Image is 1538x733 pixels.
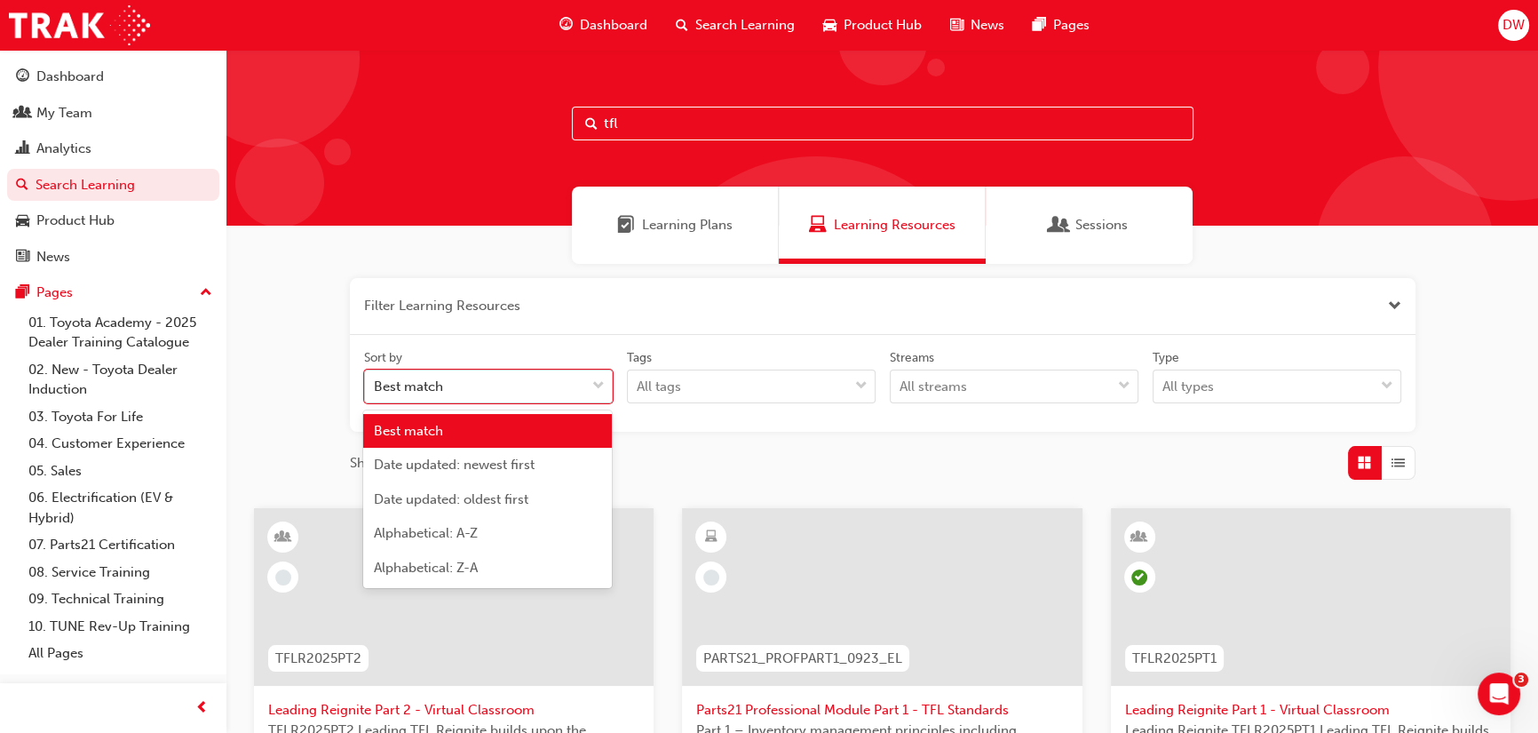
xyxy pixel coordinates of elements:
span: Parts21 Professional Module Part 1 - TFL Standards [696,700,1067,721]
span: Search [585,114,598,134]
a: guage-iconDashboard [545,7,662,44]
span: News [971,15,1004,36]
span: Alphabetical: A-Z [374,525,478,541]
span: pages-icon [1033,14,1046,36]
span: guage-icon [16,69,29,85]
span: Date updated: oldest first [374,491,528,507]
button: Close the filter [1388,296,1401,316]
span: Grid [1358,453,1371,474]
span: car-icon [16,213,29,229]
span: Search Learning [695,15,795,36]
a: 06. Electrification (EV & Hybrid) [21,484,219,531]
a: SessionsSessions [986,187,1193,264]
span: prev-icon [195,697,209,720]
a: 10. TUNE Rev-Up Training [21,613,219,641]
a: 01. Toyota Academy - 2025 Dealer Training Catalogue [21,309,219,356]
span: down-icon [855,375,868,398]
span: TFLR2025PT1 [1132,649,1217,669]
div: All types [1162,377,1214,397]
span: pages-icon [16,285,29,301]
span: Alphabetical: Z-A [374,560,478,576]
span: news-icon [16,250,29,266]
div: Product Hub [36,211,115,231]
button: DW [1498,10,1529,41]
span: Date updated: newest first [374,457,535,473]
label: tagOptions [627,349,876,404]
span: Sessions [1050,215,1068,235]
span: news-icon [950,14,963,36]
span: List [1391,453,1405,474]
span: Best match [374,423,443,439]
span: chart-icon [16,141,29,157]
span: learningResourceType_ELEARNING-icon [705,526,717,549]
div: Pages [36,283,73,303]
span: TFLR2025PT2 [275,649,361,669]
span: Pages [1053,15,1090,36]
a: 03. Toyota For Life [21,403,219,431]
div: All tags [637,377,681,397]
span: learningRecordVerb_NONE-icon [703,570,719,586]
a: Analytics [7,132,219,165]
a: News [7,241,219,274]
div: Analytics [36,139,91,159]
span: Leading Reignite Part 2 - Virtual Classroom [268,700,639,721]
span: down-icon [1381,375,1393,398]
a: Learning PlansLearning Plans [572,187,779,264]
input: Search... [572,107,1193,140]
div: Dashboard [36,67,104,87]
span: Learning Resources [809,215,827,235]
button: Pages [7,276,219,309]
a: car-iconProduct Hub [809,7,936,44]
a: All Pages [21,640,219,667]
span: down-icon [592,375,605,398]
button: DashboardMy TeamAnalyticsSearch LearningProduct HubNews [7,57,219,276]
div: Best match [374,377,443,397]
span: Dashboard [580,15,647,36]
a: Learning ResourcesLearning Resources [779,187,986,264]
iframe: Intercom live chat [1478,673,1520,715]
span: Leading Reignite Part 1 - Virtual Classroom [1125,700,1496,721]
div: Type [1153,349,1179,367]
a: Dashboard [7,60,219,93]
span: DW [1502,15,1525,36]
a: 09. Technical Training [21,586,219,613]
span: learningRecordVerb_NONE-icon [275,570,291,586]
span: Learning Plans [642,215,733,235]
a: Product Hub [7,204,219,237]
span: Sessions [1075,215,1128,235]
span: guage-icon [559,14,573,36]
a: pages-iconPages [1019,7,1104,44]
span: learningResourceType_INSTRUCTOR_LED-icon [277,526,289,549]
a: search-iconSearch Learning [662,7,809,44]
div: My Team [36,103,92,123]
div: News [36,247,70,267]
div: Tags [627,349,652,367]
a: 05. Sales [21,458,219,485]
div: Streams [890,349,934,367]
a: 04. Customer Experience [21,430,219,458]
span: Showing 4 results [350,453,459,474]
span: 3 [1514,673,1528,687]
span: Learning Resources [834,215,955,235]
img: Trak [9,5,150,45]
span: up-icon [200,282,212,305]
span: people-icon [16,106,29,122]
div: Sort by [364,349,402,367]
a: 07. Parts21 Certification [21,531,219,559]
span: search-icon [16,178,28,194]
a: Search Learning [7,169,219,202]
a: news-iconNews [936,7,1019,44]
a: My Team [7,97,219,130]
span: Product Hub [844,15,922,36]
a: 02. New - Toyota Dealer Induction [21,356,219,403]
span: Learning Plans [617,215,635,235]
span: PARTS21_PROFPART1_0923_EL [703,649,902,669]
a: 08. Service Training [21,559,219,586]
span: learningRecordVerb_ATTEND-icon [1131,570,1147,586]
span: car-icon [823,14,836,36]
span: search-icon [676,14,688,36]
span: learningResourceType_INSTRUCTOR_LED-icon [1133,526,1146,549]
